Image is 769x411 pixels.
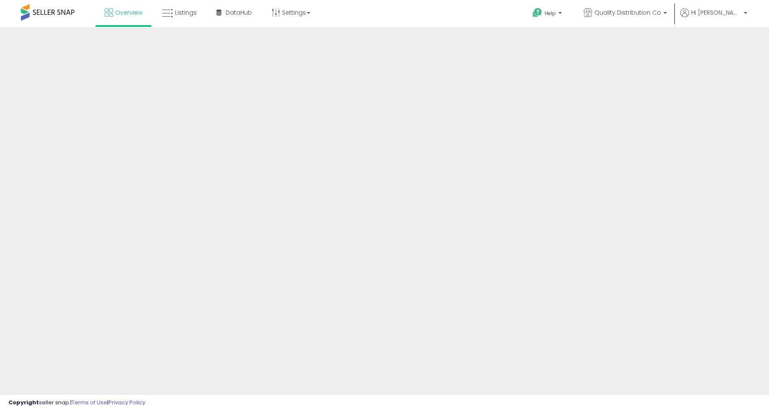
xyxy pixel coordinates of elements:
[594,8,661,17] span: Quality Distribution Co
[680,8,747,27] a: Hi [PERSON_NAME]
[532,8,543,18] i: Get Help
[175,8,197,17] span: Listings
[526,1,570,27] a: Help
[545,10,556,17] span: Help
[226,8,252,17] span: DataHub
[115,8,142,17] span: Overview
[691,8,741,17] span: Hi [PERSON_NAME]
